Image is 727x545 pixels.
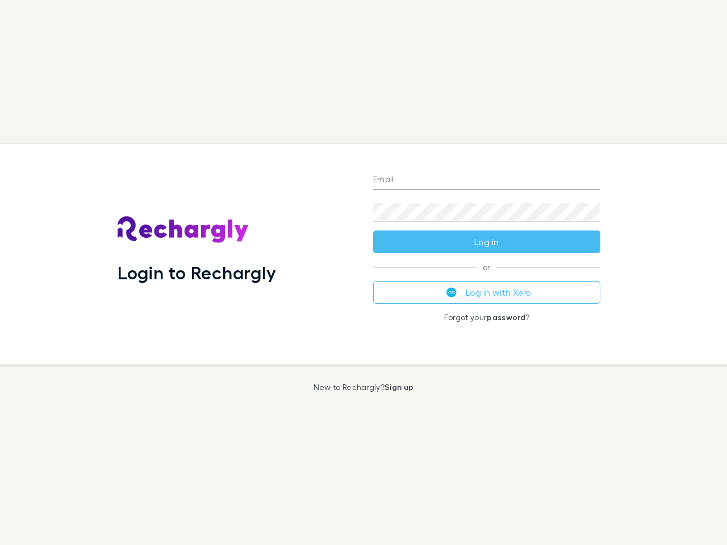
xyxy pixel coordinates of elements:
img: Rechargly's Logo [118,216,249,244]
button: Log in [373,230,600,253]
a: password [487,312,525,322]
p: New to Rechargly? [314,383,414,392]
a: Sign up [385,382,413,392]
p: Forgot your ? [373,313,600,322]
span: or [373,267,600,267]
button: Log in with Xero [373,281,600,304]
img: Xero's logo [446,287,457,297]
h1: Login to Rechargly [118,262,276,283]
